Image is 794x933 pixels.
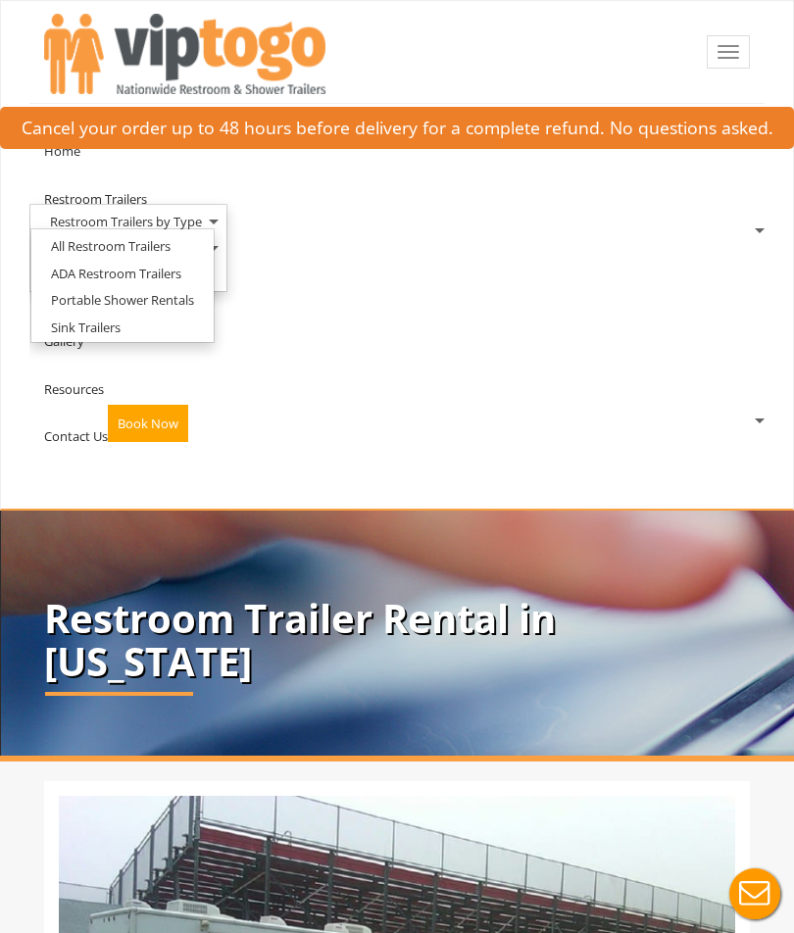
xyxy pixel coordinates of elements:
[108,405,188,442] button: Book Now
[44,14,325,94] img: VIPTOGO
[29,180,765,218] a: Restroom Trailers
[29,322,765,360] a: Gallery
[29,466,765,485] a: Book Now
[44,597,750,683] p: Restroom Trailer Rental in [US_STATE]
[31,234,190,259] a: All Restroom Trailers
[29,370,765,408] a: Resources
[31,262,201,286] a: ADA Restroom Trailers
[31,288,214,313] a: Portable Shower Rentals
[30,210,222,234] a: Restroom Trailers by Type
[29,132,765,170] a: Home
[29,275,765,313] a: Blog
[29,227,765,265] a: About Us
[716,855,794,933] button: Live Chat
[31,316,140,340] a: Sink Trailers
[29,417,765,455] a: Contact Us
